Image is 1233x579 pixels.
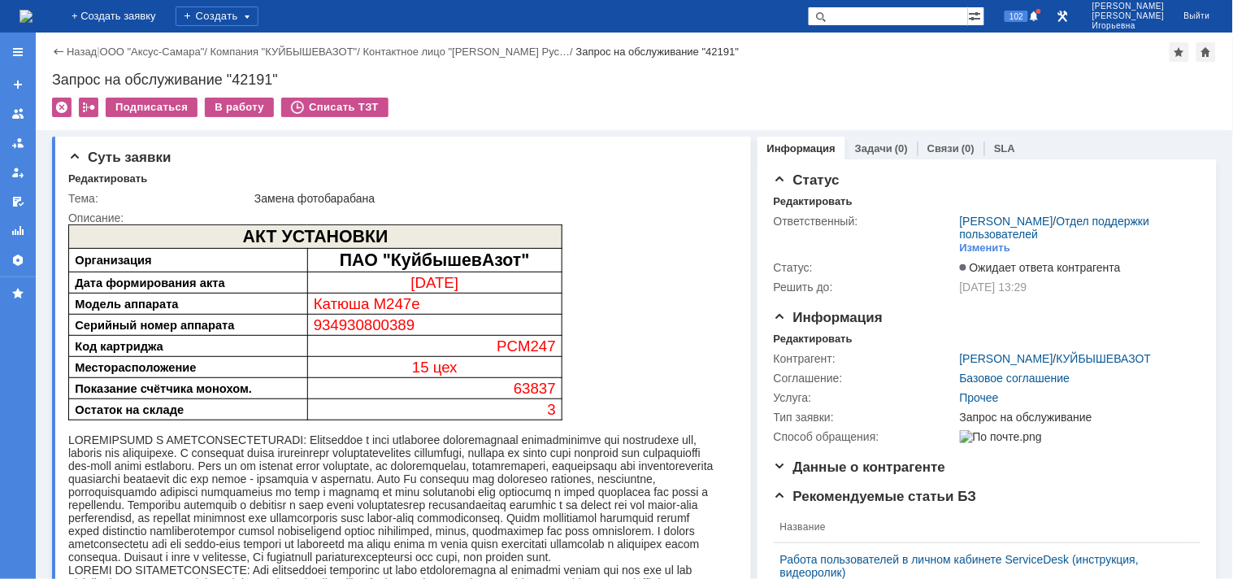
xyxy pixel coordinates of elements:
span: Модель аппарата [7,73,110,86]
span: [DATE] 13:29 [960,281,1027,294]
div: Контрагент: [774,352,957,365]
a: КУЙБЫШЕВАЗОТ [1057,352,1152,365]
span: Данные о контрагенте [774,459,946,475]
span: [PERSON_NAME] [1092,2,1165,11]
a: ООО "Аксус-Самара" [100,46,205,58]
span: 3 [480,176,488,194]
a: Информация [767,142,836,155]
a: Контактное лицо "[PERSON_NAME] Рус… [363,46,571,58]
div: / [960,215,1193,241]
span: Организация [7,29,83,42]
a: Базовое соглашение [960,372,1070,385]
span: Расширенный поиск [968,7,984,23]
a: Работа пользователей в личном кабинете ServiceDesk (инструкция, видеоролик) [780,553,1181,579]
span: 63837 [445,155,488,172]
span: 934930800389 [245,92,347,109]
span: [PERSON_NAME] [1092,11,1165,21]
a: Отдел поддержки пользователей [960,215,1150,241]
span: PCM247 [428,113,488,130]
div: Способ обращения: [774,430,957,443]
img: По почте.png [960,430,1042,443]
a: Назад [67,46,97,58]
div: / [960,352,1152,365]
a: [PERSON_NAME] [960,215,1053,228]
div: Услуга: [774,391,957,404]
a: Создать заявку [5,72,31,98]
div: (0) [895,142,908,155]
a: [PERSON_NAME] [960,352,1053,365]
div: Решить до: [774,281,957,294]
span: Серийный номер аппарата [7,94,166,107]
div: Тема: [68,192,251,205]
a: Заявки в моей ответственности [5,130,31,156]
span: 102 [1005,11,1028,22]
span: Остаток на складе [7,179,115,192]
a: Связи [927,142,959,155]
div: / [211,46,363,58]
span: [DATE] [343,50,391,67]
span: Статус [774,172,840,188]
div: Запрос на обслуживание [960,411,1193,424]
span: Катюша M247e [245,71,352,88]
img: logo [20,10,33,23]
div: Запрос на обслуживание "42191" [52,72,1217,88]
div: Добавить в избранное [1170,42,1189,62]
div: Редактировать [68,172,147,185]
span: Игорьевна [1092,21,1165,31]
a: Компания "КУЙБЫШЕВАЗОТ" [211,46,358,58]
a: Мои согласования [5,189,31,215]
div: | [97,45,99,57]
span: ПАО "КуйбышевАзот" [271,26,462,46]
span: Месторасположение [7,137,128,150]
div: (0) [962,142,975,155]
div: Сделать домашней страницей [1196,42,1216,62]
span: Ожидает ответа контрагента [960,261,1121,274]
div: Редактировать [774,195,853,208]
span: Информация [774,310,883,325]
a: Прочее [960,391,999,404]
div: Соглашение: [774,372,957,385]
div: Работа с массовостью [79,98,98,117]
div: Ответственный: [774,215,957,228]
div: / [100,46,211,58]
div: Замена фотобарабана [254,192,728,205]
div: Удалить [52,98,72,117]
div: Редактировать [774,333,853,346]
div: Статус: [774,261,957,274]
span: 15 цех [344,134,389,151]
div: / [363,46,576,58]
span: Суть заявки [68,150,171,165]
span: Код картриджа [7,115,95,128]
th: Название [774,512,1187,543]
a: Заявки на командах [5,101,31,127]
span: АКТ УСТАНОВКИ [175,2,320,22]
span: Показание счётчика монохом. [7,158,184,171]
div: Тип заявки: [774,411,957,424]
div: Изменить [960,242,1011,255]
a: Перейти на домашнюю страницу [20,10,33,23]
span: Дата формирования акта [7,52,156,65]
a: Задачи [855,142,892,155]
a: Настройки [5,247,31,273]
a: Перейти в интерфейс администратора [1053,7,1073,26]
div: Создать [176,7,258,26]
a: Мои заявки [5,159,31,185]
div: Описание: [68,211,732,224]
div: Запрос на обслуживание "42191" [576,46,740,58]
a: SLA [994,142,1015,155]
a: Отчеты [5,218,31,244]
span: Рекомендуемые статьи БЗ [774,489,977,504]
